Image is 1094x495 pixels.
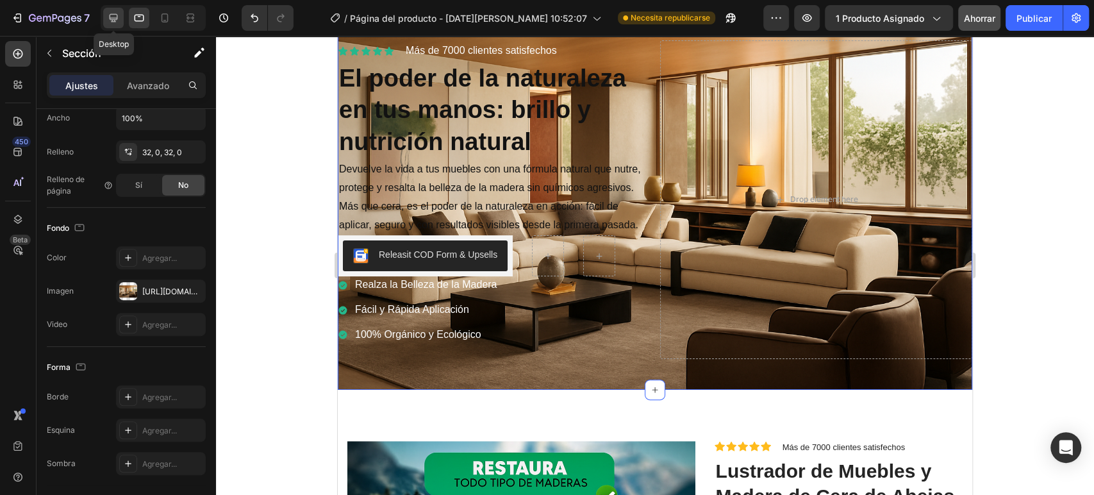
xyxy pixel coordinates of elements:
[964,13,995,24] font: Ahorrar
[825,5,953,31] button: 1 producto asignado
[1006,5,1063,31] button: Publicar
[47,286,74,296] font: Imagen
[377,421,626,474] h1: Lustrador de Muebles y Madera de Cera de Abejas
[47,147,74,156] font: Relleno
[142,459,177,469] font: Agregar...
[350,13,587,24] font: Página del producto - [DATE][PERSON_NAME] 10:52:07
[1016,13,1052,24] font: Publicar
[65,80,98,91] font: Ajustes
[13,235,28,244] font: Beta
[344,13,347,24] font: /
[631,13,710,22] font: Necesita republicarse
[178,180,188,190] font: No
[1050,432,1081,463] div: Abrir Intercom Messenger
[142,253,177,263] font: Agregar...
[84,12,90,24] font: 7
[47,362,70,372] font: Forma
[47,425,75,435] font: Esquina
[445,407,568,417] p: Más de 7000 clientes satisfechos
[958,5,1000,31] button: Ahorrar
[117,106,205,130] input: Auto
[242,5,294,31] div: Deshacer/Rehacer
[338,36,972,495] iframe: Área de diseño
[452,158,520,169] div: Drop element here
[142,147,203,158] div: 32, 0, 32, 0
[47,319,67,329] font: Video
[47,113,70,122] font: Ancho
[142,320,177,330] font: Agregar...
[142,286,203,298] div: [URL][DOMAIN_NAME]
[135,180,142,190] font: Sí
[62,46,167,61] p: Sección
[142,426,177,435] font: Agregar...
[62,47,101,60] font: Sección
[142,392,177,402] font: Agregar...
[5,5,95,31] button: 7
[47,458,76,468] font: Sombra
[47,392,69,401] font: Borde
[127,80,169,91] font: Avanzado
[47,223,69,233] font: Fondo
[47,253,67,262] font: Color
[15,137,28,146] font: 450
[836,13,924,24] font: 1 producto asignado
[47,174,85,196] font: Relleno de página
